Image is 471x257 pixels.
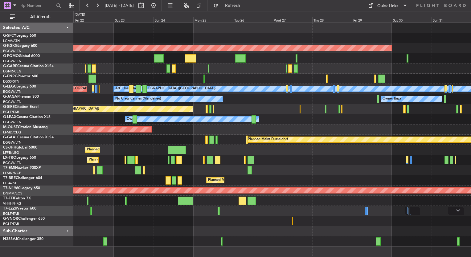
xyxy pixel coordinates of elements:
a: EGLF/FAB [3,211,19,216]
button: All Aircraft [7,12,67,22]
a: T7-N1960Legacy 650 [3,186,40,190]
a: EGGW/LTN [3,49,22,53]
div: Planned Maint [GEOGRAPHIC_DATA] ([GEOGRAPHIC_DATA]) [208,176,305,185]
div: Fri 29 [352,17,392,22]
a: LFPB/LBG [3,150,19,155]
span: G-LEAX [3,115,16,119]
span: CS-JHH [3,146,16,149]
a: EGLF/FAB [3,222,19,226]
a: G-SPCYLegacy 650 [3,34,36,38]
span: T7-EMI [3,166,15,170]
a: LGAV/ATH [3,39,20,43]
a: G-GARECessna Citation XLS+ [3,64,54,68]
a: EGGW/LTN [3,120,22,124]
div: Fri 22 [74,17,114,22]
a: G-FOMOGlobal 6000 [3,54,40,58]
span: G-GAAL [3,136,17,139]
span: T7-LZZI [3,207,16,210]
span: [DATE] - [DATE] [105,3,134,8]
a: G-GAALCessna Citation XLS+ [3,136,54,139]
span: All Aircraft [16,15,65,19]
div: Wed 27 [273,17,313,22]
img: arrow-gray.svg [456,209,460,212]
div: Planned Maint [GEOGRAPHIC_DATA] ([GEOGRAPHIC_DATA]) [89,155,186,165]
a: G-JAGAPhenom 300 [3,95,39,99]
a: VHHH/HKG [3,201,21,206]
div: Owner Ibiza [383,94,401,104]
span: T7-FFI [3,197,14,200]
button: Quick Links [365,1,411,10]
span: T7-BRE [3,176,16,180]
span: G-SPCY [3,34,16,38]
span: G-SIRS [3,105,15,109]
a: G-SIRSCitation Excel [3,105,39,109]
div: A/C Unavailable [GEOGRAPHIC_DATA] ([GEOGRAPHIC_DATA]) [115,84,215,93]
a: G-LEAXCessna Citation XLS [3,115,51,119]
a: LX-TROLegacy 650 [3,156,36,160]
button: Refresh [211,1,248,10]
div: Thu 28 [312,17,352,22]
div: Mon 25 [193,17,233,22]
div: Planned Maint Dusseldorf [248,135,288,144]
span: M-OUSE [3,125,18,129]
div: Sun 24 [154,17,193,22]
div: [DATE] [75,12,85,18]
a: LFMN/NCE [3,171,21,175]
a: EGGW/LTN [3,89,22,94]
a: M-OUSECitation Mustang [3,125,48,129]
div: No Crew Cannes (Mandelieu) [115,94,161,104]
span: G-FOMO [3,54,19,58]
span: G-LEGC [3,85,16,88]
div: Sat 30 [392,17,432,22]
a: DNMM/LOS [3,191,22,196]
a: N358VJChallenger 350 [3,237,43,241]
a: LFMD/CEQ [3,130,21,135]
a: T7-BREChallenger 604 [3,176,42,180]
span: Refresh [220,3,246,8]
div: Planned Maint [GEOGRAPHIC_DATA] ([GEOGRAPHIC_DATA]) [87,145,184,154]
a: EGGW/LTN [3,140,22,145]
a: G-VNORChallenger 650 [3,217,45,221]
span: G-JAGA [3,95,17,99]
span: T7-N1960 [3,186,20,190]
a: G-KGKGLegacy 600 [3,44,37,48]
a: LTBA/ISL [3,181,17,186]
a: T7-LZZIPraetor 600 [3,207,36,210]
a: EGLF/FAB [3,110,19,114]
div: Tue 26 [233,17,273,22]
input: Trip Number [19,1,54,10]
div: Quick Links [377,3,398,9]
span: G-GARE [3,64,17,68]
a: T7-FFIFalcon 7X [3,197,31,200]
a: G-ENRGPraetor 600 [3,75,38,78]
span: LX-TRO [3,156,16,160]
a: EGSS/STN [3,79,19,84]
a: CS-JHHGlobal 6000 [3,146,37,149]
span: G-VNOR [3,217,18,221]
a: EGGW/LTN [3,100,22,104]
span: N358VJ [3,237,17,241]
div: Sat 23 [114,17,154,22]
a: EGGW/LTN [3,161,22,165]
span: G-KGKG [3,44,18,48]
a: T7-EMIHawker 900XP [3,166,41,170]
a: G-LEGCLegacy 600 [3,85,36,88]
a: EGGW/LTN [3,59,22,63]
a: EGNR/CEG [3,69,22,74]
div: Owner [127,115,137,124]
span: G-ENRG [3,75,18,78]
